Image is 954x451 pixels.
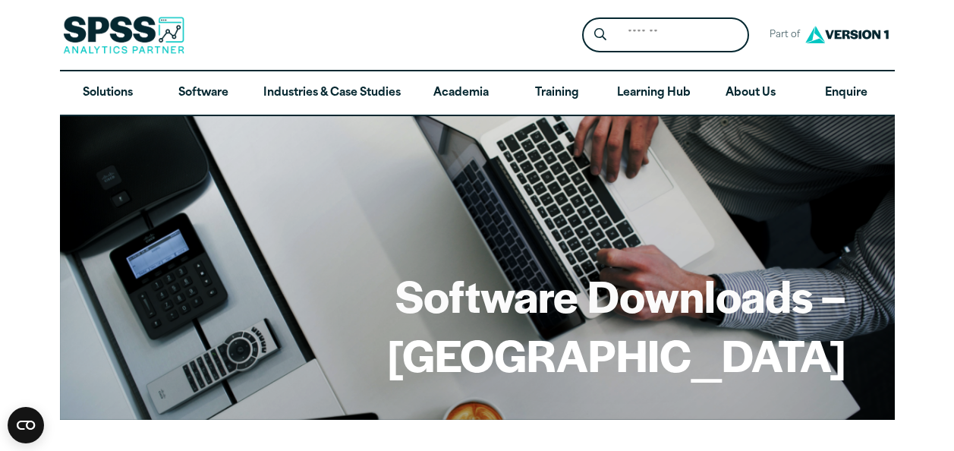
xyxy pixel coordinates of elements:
nav: Desktop version of site main menu [60,71,895,115]
span: Part of [761,24,801,46]
a: Training [508,71,604,115]
a: Software [156,71,251,115]
button: Search magnifying glass icon [586,21,614,49]
a: Industries & Case Studies [251,71,413,115]
button: Open CMP widget [8,407,44,443]
img: Version1 Logo [801,20,893,49]
a: About Us [703,71,798,115]
a: Solutions [60,71,156,115]
a: Enquire [798,71,894,115]
a: Learning Hub [605,71,703,115]
svg: Search magnifying glass icon [594,28,606,41]
a: Academia [413,71,508,115]
img: SPSS Analytics Partner [63,16,184,54]
h1: Software Downloads – [GEOGRAPHIC_DATA] [109,266,846,383]
form: Site Header Search Form [582,17,749,53]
